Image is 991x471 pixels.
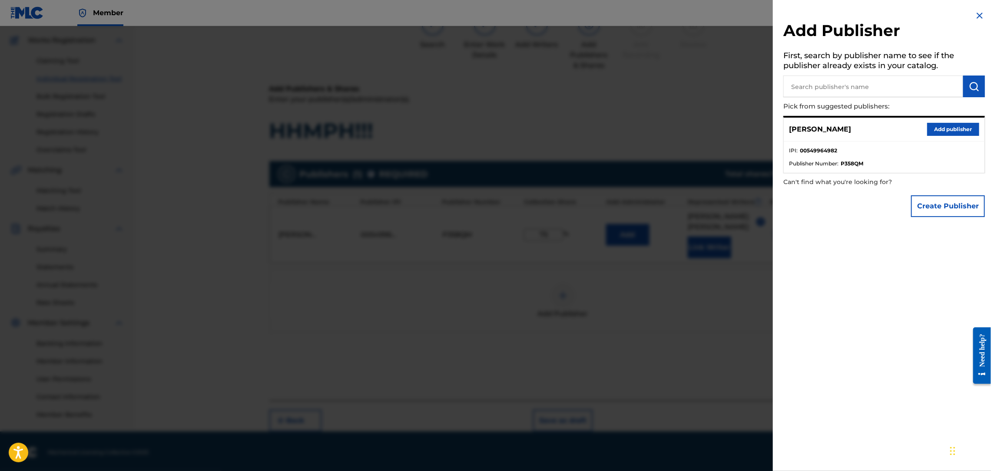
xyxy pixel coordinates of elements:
[77,8,88,18] img: Top Rightsholder
[783,21,985,43] h2: Add Publisher
[789,124,851,135] p: [PERSON_NAME]
[969,81,979,92] img: Search Works
[789,147,798,155] span: IPI :
[10,7,44,19] img: MLC Logo
[93,8,123,18] span: Member
[948,429,991,471] iframe: Chat Widget
[950,438,955,464] div: Drag
[911,195,985,217] button: Create Publisher
[800,147,837,155] strong: 00549964982
[783,48,985,76] h5: First, search by publisher name to see if the publisher already exists in your catalog.
[841,160,863,168] strong: P358QM
[967,321,991,391] iframe: Resource Center
[789,160,839,168] span: Publisher Number :
[783,76,963,97] input: Search publisher's name
[927,123,979,136] button: Add publisher
[783,97,935,116] p: Pick from suggested publishers:
[783,173,935,191] p: Can't find what you're looking for?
